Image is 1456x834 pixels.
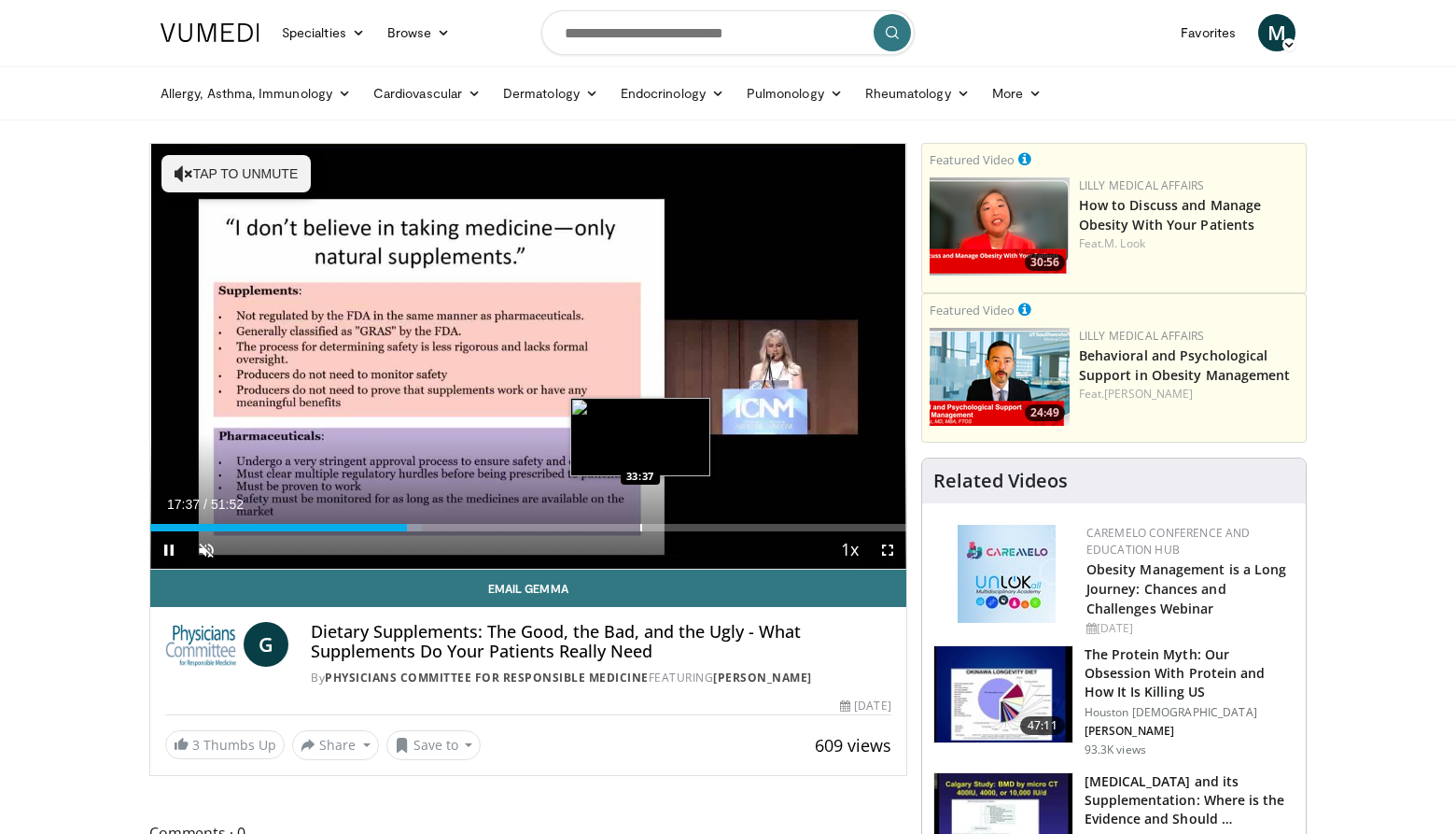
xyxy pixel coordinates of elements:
[815,734,891,756] span: 609 views
[192,736,200,754] span: 3
[376,14,462,51] a: Browse
[1258,14,1295,51] a: M
[1025,404,1065,421] span: 24:49
[1085,724,1295,739] p: [PERSON_NAME]
[311,622,890,662] h4: Dietary Supplements: The Good, the Bad, and the Ugly - What Supplements Do Your Patients Really Need
[1079,346,1291,384] a: Behavioral and Psychological Support in Obesity Management
[1079,386,1298,403] div: Feat.
[492,75,609,112] a: Dermatology
[292,730,379,760] button: Share
[362,75,492,112] a: Cardiovascular
[930,328,1070,426] img: ba3304f6-7838-4e41-9c0f-2e31ebde6754.png.150x105_q85_crop-smart_upscale.png
[271,14,376,51] a: Specialties
[832,531,869,569] button: Playback Rate
[541,10,915,55] input: Search topics, interventions
[203,497,207,512] span: /
[609,75,735,112] a: Endocrinology
[930,328,1070,426] a: 24:49
[869,531,906,569] button: Fullscreen
[1079,328,1205,344] a: Lilly Medical Affairs
[150,531,188,569] button: Pause
[1025,254,1065,271] span: 30:56
[713,670,812,686] a: [PERSON_NAME]
[165,622,236,667] img: Physicians Committee for Responsible Medicine
[930,177,1070,276] a: 30:56
[1085,645,1295,701] h3: The Protein Myth: Our Obsession With Protein and How It Is Killing US
[1169,14,1247,51] a: Favorites
[165,730,285,759] a: 3 Thumbs Up
[161,155,311,192] button: Tap to unmute
[167,497,200,512] span: 17:37
[1104,235,1145,251] a: M. Look
[933,645,1295,757] a: 47:11 The Protein Myth: Our Obsession With Protein and How It Is Killing US Houston [DEMOGRAPHIC_...
[150,570,906,607] a: Email Gemma
[1079,235,1298,252] div: Feat.
[1079,196,1262,233] a: How to Discuss and Manage Obesity With Your Patients
[1086,620,1291,637] div: [DATE]
[244,622,288,667] a: G
[1085,772,1295,828] h3: [MEDICAL_DATA] and its Supplementation: Where is the Evidence and Should …
[311,670,890,686] div: By FEATURING
[1086,525,1251,558] a: CaReMeLO Conference and Education Hub
[1104,386,1193,402] a: [PERSON_NAME]
[211,497,244,512] span: 51:52
[150,144,906,570] video-js: Video Player
[933,470,1068,492] h4: Related Videos
[958,525,1056,623] img: 45df64a9-a6de-482c-8a90-ada250f7980c.png.150x105_q85_autocrop_double_scale_upscale_version-0.2.jpg
[150,524,906,531] div: Progress Bar
[1020,716,1065,735] span: 47:11
[840,698,890,714] div: [DATE]
[570,398,710,476] img: image.jpeg
[1085,742,1146,757] p: 93.3K views
[149,75,362,112] a: Allergy, Asthma, Immunology
[930,177,1070,276] img: c98a6a29-1ea0-4bd5-8cf5-4d1e188984a7.png.150x105_q85_crop-smart_upscale.png
[1079,177,1205,193] a: Lilly Medical Affairs
[1085,705,1295,720] p: Houston [DEMOGRAPHIC_DATA]
[161,23,259,42] img: VuMedi Logo
[981,75,1053,112] a: More
[325,670,649,686] a: Physicians Committee for Responsible Medicine
[188,531,225,569] button: Unmute
[854,75,981,112] a: Rheumatology
[1086,560,1287,617] a: Obesity Management is a Long Journey: Chances and Challenges Webinar
[735,75,854,112] a: Pulmonology
[934,646,1072,743] img: b7b8b05e-5021-418b-a89a-60a270e7cf82.150x105_q85_crop-smart_upscale.jpg
[930,151,1015,168] small: Featured Video
[386,730,482,760] button: Save to
[930,302,1015,318] small: Featured Video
